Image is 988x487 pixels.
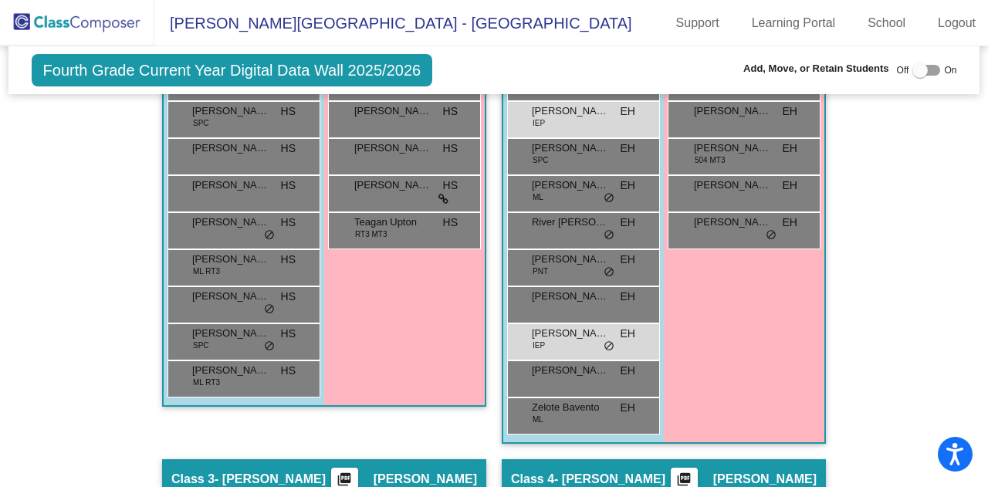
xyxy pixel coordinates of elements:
span: EH [621,252,635,268]
span: EH [621,326,635,342]
span: HS [281,289,296,305]
span: HS [443,178,458,194]
span: EH [783,215,797,231]
span: ML [533,414,543,425]
span: [PERSON_NAME] [713,472,817,487]
span: Fourth Grade Current Year Digital Data Wall 2025/2026 [32,54,433,86]
span: [PERSON_NAME] [532,252,609,267]
span: do_not_disturb_alt [264,303,275,316]
span: EH [621,400,635,416]
span: - [PERSON_NAME] [215,472,326,487]
span: EH [621,289,635,305]
span: [PERSON_NAME] [192,252,269,267]
span: IEP [533,340,545,351]
span: [PERSON_NAME] [532,178,609,193]
span: [PERSON_NAME] [354,178,431,193]
a: Support [664,11,732,36]
a: Learning Portal [739,11,848,36]
span: ML RT3 [193,265,220,277]
span: IEP [533,117,545,129]
span: ML RT3 [193,377,220,388]
span: On [944,63,956,77]
span: [PERSON_NAME] [532,363,609,378]
span: [PERSON_NAME][GEOGRAPHIC_DATA] - [GEOGRAPHIC_DATA] [154,11,632,36]
span: HS [281,103,296,120]
span: HS [443,140,458,157]
span: [PERSON_NAME] [694,103,771,119]
span: HS [443,215,458,231]
span: HS [281,252,296,268]
span: EH [783,178,797,194]
span: [PERSON_NAME] [192,289,269,304]
span: do_not_disturb_alt [604,229,614,242]
span: RT3 MT3 [355,228,387,240]
span: do_not_disturb_alt [604,340,614,353]
span: Zelote Bavento [532,400,609,415]
span: - [PERSON_NAME] [554,472,665,487]
span: [PERSON_NAME] [192,326,269,341]
span: [PERSON_NAME] [532,289,609,304]
span: HS [443,103,458,120]
span: SPC [533,154,549,166]
span: EH [621,178,635,194]
span: 504 MT3 [695,154,725,166]
span: SPC [193,340,209,351]
span: Teagan Upton [354,215,431,230]
span: HS [281,140,296,157]
span: do_not_disturb_alt [604,266,614,279]
span: EH [621,140,635,157]
span: River [PERSON_NAME] [532,215,609,230]
span: [PERSON_NAME] [192,140,269,156]
a: School [855,11,918,36]
span: EH [621,363,635,379]
span: do_not_disturb_alt [264,340,275,353]
span: HS [281,215,296,231]
span: HS [281,178,296,194]
span: EH [783,103,797,120]
span: Class 3 [171,472,215,487]
span: EH [621,215,635,231]
span: [PERSON_NAME] [694,178,771,193]
span: [PERSON_NAME] [694,140,771,156]
span: HS [281,326,296,342]
a: Logout [925,11,988,36]
span: Add, Move, or Retain Students [743,61,889,76]
span: [PERSON_NAME] [532,326,609,341]
span: [PERSON_NAME] [192,363,269,378]
span: [PERSON_NAME] [192,215,269,230]
span: EH [621,103,635,120]
span: [PERSON_NAME] [374,472,477,487]
span: HS [281,363,296,379]
span: Class 4 [511,472,554,487]
span: SPC [193,117,209,129]
span: [PERSON_NAME] [192,103,269,119]
span: [PERSON_NAME] [532,103,609,119]
span: [PERSON_NAME] [354,103,431,119]
span: do_not_disturb_alt [604,192,614,205]
span: [PERSON_NAME] [694,215,771,230]
span: ML [533,191,543,203]
span: [PERSON_NAME] [354,140,431,156]
span: Off [897,63,909,77]
span: do_not_disturb_alt [766,229,777,242]
span: [PERSON_NAME] [532,140,609,156]
span: PNT [533,265,548,277]
span: [PERSON_NAME] [192,178,269,193]
span: do_not_disturb_alt [264,229,275,242]
span: EH [783,140,797,157]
